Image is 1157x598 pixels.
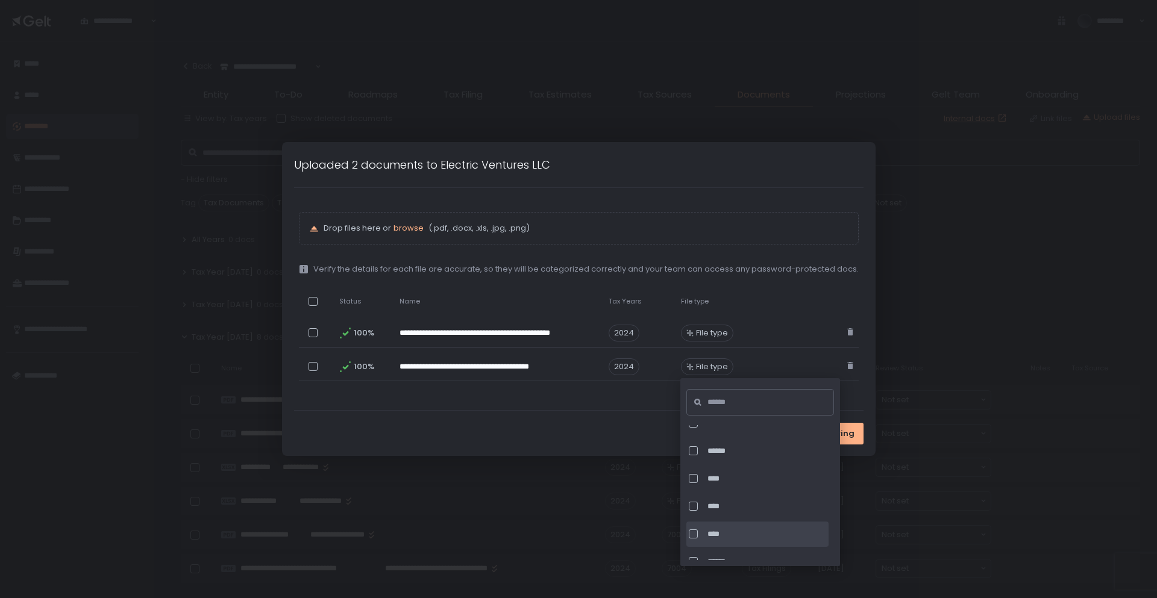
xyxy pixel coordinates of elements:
button: browse [394,223,424,234]
span: browse [394,222,424,234]
span: File type [681,297,709,306]
h1: Uploaded 2 documents to Electric Ventures LLC [294,157,550,173]
span: (.pdf, .docx, .xls, .jpg, .png) [426,223,530,234]
span: File type [696,328,728,338]
span: 2024 [609,325,639,341]
span: 100% [354,361,373,372]
p: Drop files here or [324,223,848,234]
span: Name [400,297,420,306]
span: 2024 [609,358,639,375]
span: File type [696,361,728,372]
span: Tax Years [609,297,642,306]
span: Verify the details for each file are accurate, so they will be categorized correctly and your tea... [313,264,859,275]
span: 100% [354,328,373,338]
span: Status [339,297,362,306]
